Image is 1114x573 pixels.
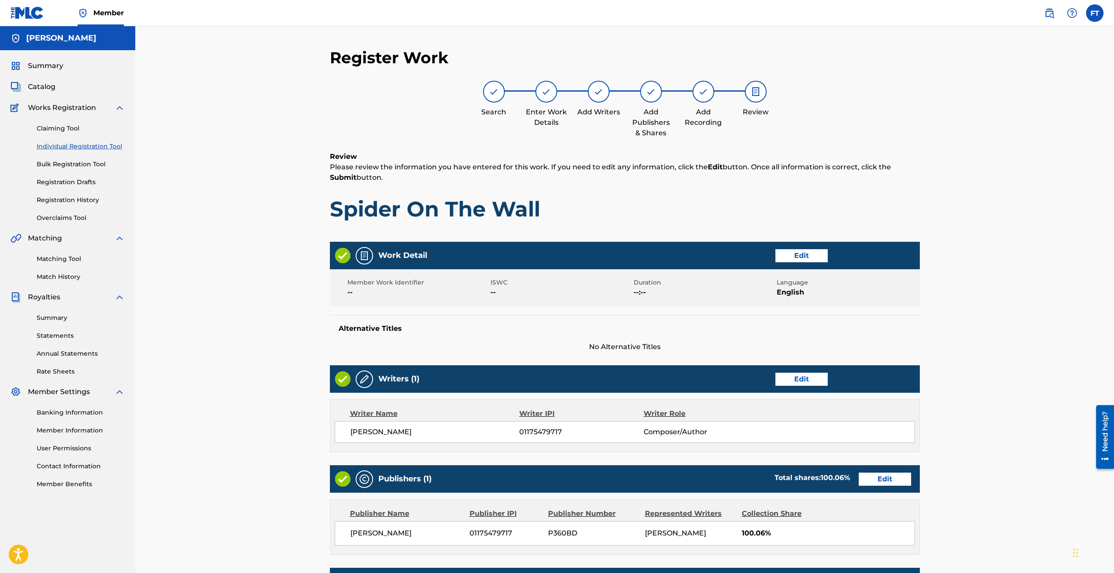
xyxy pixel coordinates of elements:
p: Please review the information you have entered for this work. If you need to edit any information... [330,162,920,183]
a: SummarySummary [10,61,63,71]
span: Member Settings [28,387,90,397]
span: Summary [28,61,63,71]
a: Individual Registration Tool [37,142,125,151]
img: Valid [335,371,350,387]
div: Writer IPI [519,408,644,419]
img: help [1067,8,1077,18]
span: 01175479717 [519,427,643,437]
a: Matching Tool [37,254,125,264]
a: Summary [37,313,125,323]
h5: Publishers (1) [378,474,432,484]
span: [PERSON_NAME] [350,528,463,539]
img: step indicator icon for Add Recording [698,86,709,97]
strong: Submit [330,173,356,182]
img: expand [114,233,125,244]
img: Catalog [10,82,21,92]
h5: Alternative Titles [339,324,911,333]
div: Publisher IPI [470,508,542,519]
span: -- [490,287,631,298]
div: Publisher Name [350,508,463,519]
img: MLC Logo [10,7,44,19]
span: Duration [634,278,775,287]
div: Add Writers [577,107,620,117]
a: User Permissions [37,444,125,453]
a: Registration Drafts [37,178,125,187]
div: Total shares: [775,473,850,483]
div: User Menu [1086,4,1104,22]
a: Claiming Tool [37,124,125,133]
span: [PERSON_NAME] [645,529,706,537]
a: Member Benefits [37,480,125,489]
img: Top Rightsholder [78,8,88,18]
div: Drag [1073,540,1078,566]
div: Publisher Number [548,508,638,519]
h5: Work Detail [378,250,427,261]
span: [PERSON_NAME] [350,427,520,437]
a: Member Information [37,426,125,435]
a: Statements [37,331,125,340]
h5: Francesca Tarantino [26,33,96,43]
img: Summary [10,61,21,71]
span: No Alternative Titles [330,342,920,352]
img: expand [114,292,125,302]
img: Work Detail [359,250,370,261]
a: Rate Sheets [37,367,125,376]
div: Enter Work Details [524,107,568,128]
span: Matching [28,233,62,244]
button: Edit [775,373,828,386]
h6: Review [330,151,920,162]
a: Banking Information [37,408,125,417]
div: Search [472,107,516,117]
img: Publishers [359,474,370,484]
a: Contact Information [37,462,125,471]
img: Matching [10,233,21,244]
img: Writers [359,374,370,384]
img: step indicator icon for Review [751,86,761,97]
a: Public Search [1041,4,1058,22]
div: Represented Writers [645,508,735,519]
div: Writer Name [350,408,520,419]
img: Royalties [10,292,21,302]
div: Help [1063,4,1081,22]
img: expand [114,387,125,397]
a: Bulk Registration Tool [37,160,125,169]
div: Add Recording [682,107,725,128]
div: Add Publishers & Shares [629,107,673,138]
a: Registration History [37,196,125,205]
span: Works Registration [28,103,96,113]
img: Accounts [10,33,21,44]
img: step indicator icon for Add Publishers & Shares [646,86,656,97]
span: 100.06 % [821,473,850,482]
div: Writer Role [644,408,757,419]
iframe: Resource Center [1090,402,1114,472]
a: CatalogCatalog [10,82,55,92]
div: Review [734,107,778,117]
button: Edit [859,473,911,486]
a: Match History [37,272,125,281]
img: Valid [335,471,350,487]
strong: Edit [708,163,723,171]
span: --:-- [634,287,775,298]
span: English [777,287,918,298]
span: Royalties [28,292,60,302]
a: Overclaims Tool [37,213,125,223]
img: expand [114,103,125,113]
img: Works Registration [10,103,22,113]
h5: Writers (1) [378,374,419,384]
span: Language [777,278,918,287]
span: -- [347,287,488,298]
span: Member [93,8,124,18]
img: Member Settings [10,387,21,397]
a: Annual Statements [37,349,125,358]
img: Valid [335,248,350,263]
span: 100.06% [742,528,915,539]
span: Composer/Author [644,427,757,437]
img: step indicator icon for Search [489,86,499,97]
span: Catalog [28,82,55,92]
span: ISWC [490,278,631,287]
span: 01175479717 [470,528,542,539]
iframe: Chat Widget [1070,531,1114,573]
